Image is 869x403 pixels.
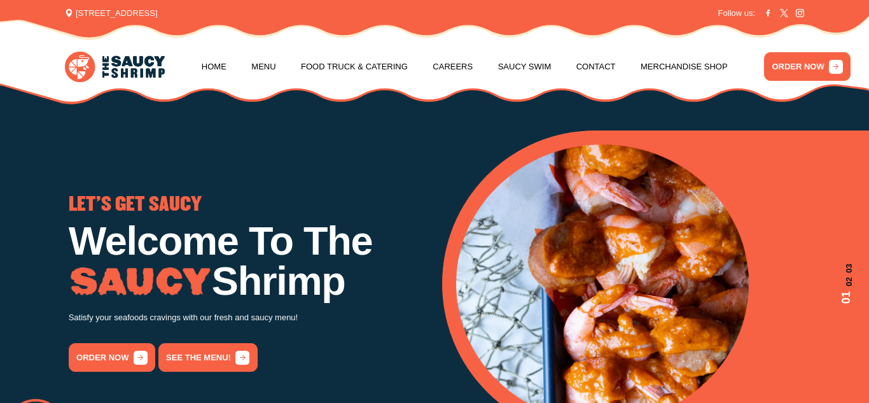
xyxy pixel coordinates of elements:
a: Menu [251,43,275,91]
span: LET'S GET SAUCY [69,195,202,214]
div: 2 / 3 [427,195,785,332]
span: 02 [838,277,855,286]
img: Image [69,267,212,297]
a: Merchandise Shop [641,43,728,91]
span: 03 [838,264,855,272]
p: Try our famous Whole Nine Yards sauce! The recipe is our secret! [427,271,785,285]
div: 1 / 3 [69,195,427,372]
a: ORDER NOW [764,52,851,81]
a: order now [427,303,514,332]
h1: Low Country Boil [427,221,785,261]
h1: Welcome To The Shrimp [69,221,427,301]
a: Home [202,43,226,91]
a: Careers [433,43,473,91]
span: GO THE WHOLE NINE YARDS [427,195,637,214]
a: Saucy Swim [498,43,552,91]
span: 01 [838,291,855,304]
p: Satisfy your seafoods cravings with our fresh and saucy menu! [69,311,427,325]
img: logo [65,52,165,82]
a: See the menu! [158,343,258,372]
span: Follow us: [718,7,756,20]
a: Contact [576,43,616,91]
a: Food Truck & Catering [301,43,408,91]
a: order now [69,343,156,372]
span: [STREET_ADDRESS] [65,7,158,20]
